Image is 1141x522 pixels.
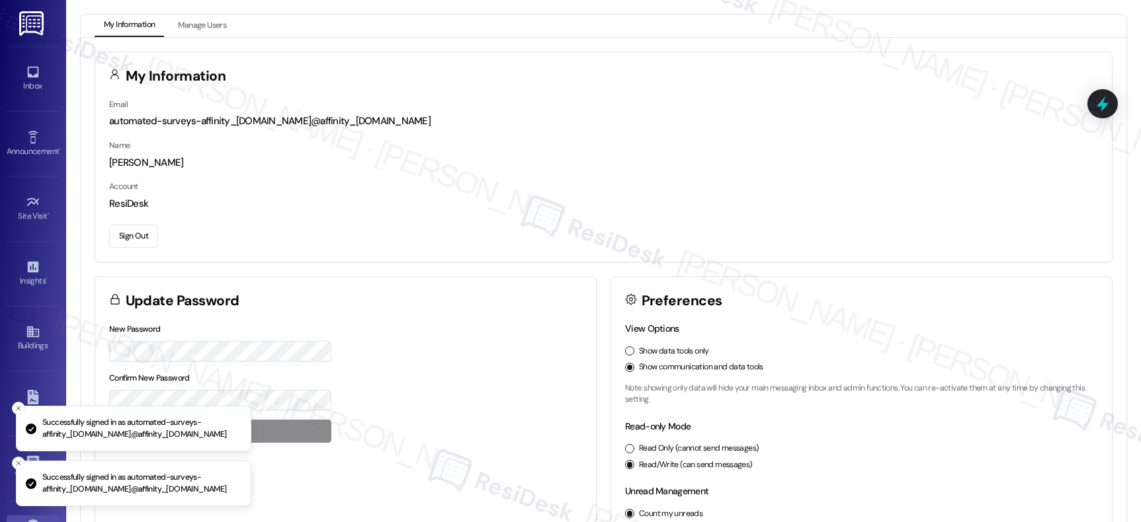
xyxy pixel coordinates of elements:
a: Leads [7,386,60,422]
button: Manage Users [169,15,235,37]
label: New Password [109,324,161,334]
button: Close toast [12,457,25,470]
label: Read-only Mode [625,420,691,432]
label: Email [109,99,128,110]
label: Count my unreads [639,508,702,520]
label: Show data tools only [639,346,709,357]
label: Confirm New Password [109,373,190,383]
label: Read/Write (can send messages) [639,459,753,471]
button: My Information [95,15,164,37]
span: • [46,274,48,283]
span: • [48,209,50,219]
p: Successfully signed in as automated-surveys-affinity_[DOMAIN_NAME]@affinity_[DOMAIN_NAME] [42,472,240,495]
label: View Options [625,322,679,334]
div: automated-surveys-affinity_[DOMAIN_NAME]@affinity_[DOMAIN_NAME] [109,114,1098,128]
a: Site Visit • [7,191,60,227]
div: [PERSON_NAME] [109,156,1098,170]
label: Show communication and data tools [639,361,763,373]
a: Templates • [7,451,60,486]
label: Account [109,181,138,192]
a: Insights • [7,256,60,291]
h3: My Information [126,69,226,83]
p: Successfully signed in as automated-surveys-affinity_[DOMAIN_NAME]@affinity_[DOMAIN_NAME] [42,417,240,440]
h3: Preferences [642,294,722,308]
label: Read Only (cannot send messages) [639,443,759,455]
label: Unread Management [625,485,708,497]
div: ResiDesk [109,197,1098,211]
a: Buildings [7,320,60,356]
a: Inbox [7,61,60,96]
span: • [59,145,61,154]
h3: Update Password [126,294,239,308]
img: ResiDesk Logo [19,11,46,36]
button: Sign Out [109,225,158,248]
label: Name [109,140,130,151]
p: Note: showing only data will hide your main messaging inbox and admin functions. You can re-activ... [625,383,1098,406]
button: Close toast [12,402,25,415]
